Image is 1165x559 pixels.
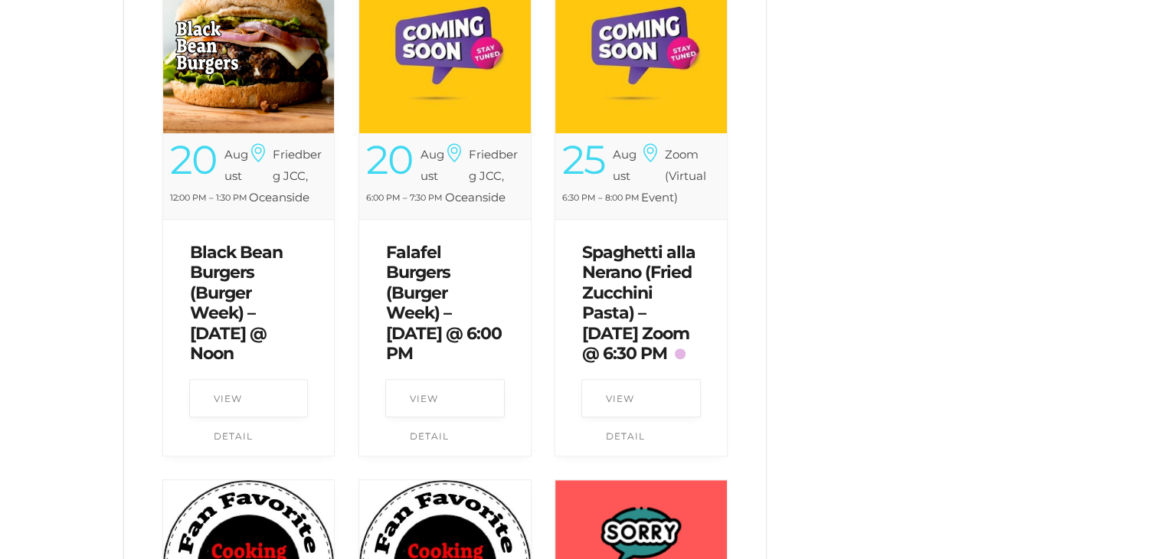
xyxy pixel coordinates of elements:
[562,144,604,175] div: 25
[366,187,445,208] div: 6:00 PM – 7:30 PM
[641,144,706,208] h6: Zoom (Virtual Event)
[421,144,444,186] div: August
[562,187,641,208] div: 6:30 PM – 8:00 PM
[386,242,502,364] a: Falafel Burgers (Burger Week) – [DATE] @ 6:00 PM
[190,242,283,364] a: Black Bean Burgers (Burger Week) – [DATE] @ Noon
[366,144,412,175] div: 20
[170,144,216,175] div: 20
[613,144,636,186] div: August
[189,379,309,417] a: View Detail
[248,144,321,208] h6: Friedberg JCC, Oceanside
[385,379,505,417] a: View Detail
[582,242,695,364] a: Spaghetti alla Nerano (Fried Zucchini Pasta) – [DATE] Zoom @ 6:30 PM
[445,144,518,208] h6: Friedberg JCC, Oceanside
[224,144,248,186] div: August
[170,187,249,208] div: 12:00 PM – 1:30 PM
[581,379,701,417] a: View Detail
